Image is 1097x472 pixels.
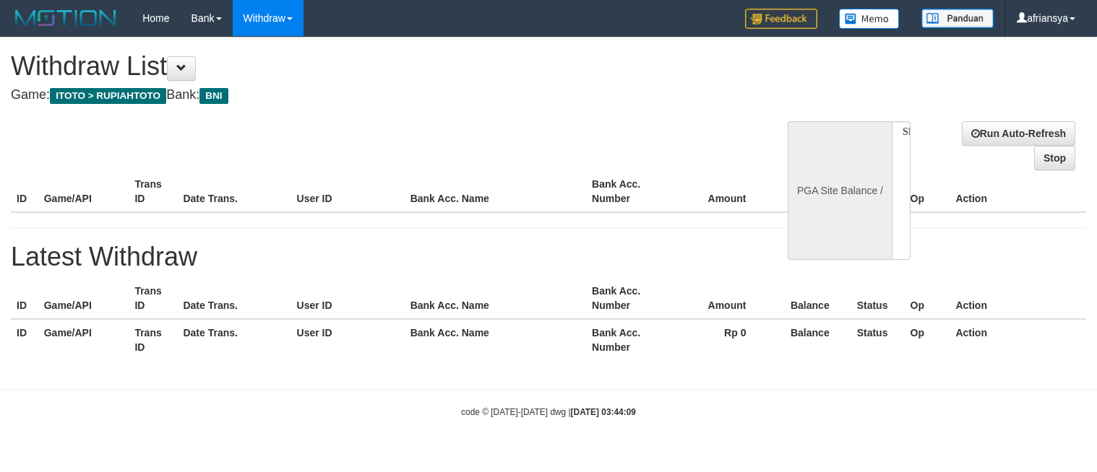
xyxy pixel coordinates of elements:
[405,171,586,212] th: Bank Acc. Name
[291,319,405,360] th: User ID
[586,319,677,360] th: Bank Acc. Number
[461,407,636,417] small: code © [DATE]-[DATE] dwg |
[677,278,768,319] th: Amount
[177,171,291,212] th: Date Trans.
[177,278,291,319] th: Date Trans.
[11,7,121,29] img: MOTION_logo.png
[405,319,586,360] th: Bank Acc. Name
[129,171,177,212] th: Trans ID
[405,278,586,319] th: Bank Acc. Name
[851,278,905,319] th: Status
[11,52,717,81] h1: Withdraw List
[38,319,129,360] th: Game/API
[586,171,677,212] th: Bank Acc. Number
[767,278,851,319] th: Balance
[38,171,129,212] th: Game/API
[962,121,1075,146] a: Run Auto-Refresh
[677,319,768,360] th: Rp 0
[767,319,851,360] th: Balance
[129,278,177,319] th: Trans ID
[11,88,717,102] h4: Game: Bank:
[50,88,166,104] span: ITOTO > RUPIAHTOTO
[11,171,38,212] th: ID
[38,278,129,319] th: Game/API
[839,9,900,29] img: Button%20Memo.svg
[129,319,177,360] th: Trans ID
[11,242,1086,271] h1: Latest Withdraw
[788,121,892,260] div: PGA Site Balance /
[1034,146,1075,170] a: Stop
[677,171,768,212] th: Amount
[767,171,851,212] th: Balance
[571,407,636,417] strong: [DATE] 03:44:09
[199,88,228,104] span: BNI
[11,278,38,319] th: ID
[905,278,950,319] th: Op
[905,171,950,212] th: Op
[950,319,1086,360] th: Action
[177,319,291,360] th: Date Trans.
[905,319,950,360] th: Op
[921,9,994,28] img: panduan.png
[851,319,905,360] th: Status
[950,278,1086,319] th: Action
[11,319,38,360] th: ID
[586,278,677,319] th: Bank Acc. Number
[291,278,405,319] th: User ID
[950,171,1086,212] th: Action
[745,9,817,29] img: Feedback.jpg
[291,171,405,212] th: User ID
